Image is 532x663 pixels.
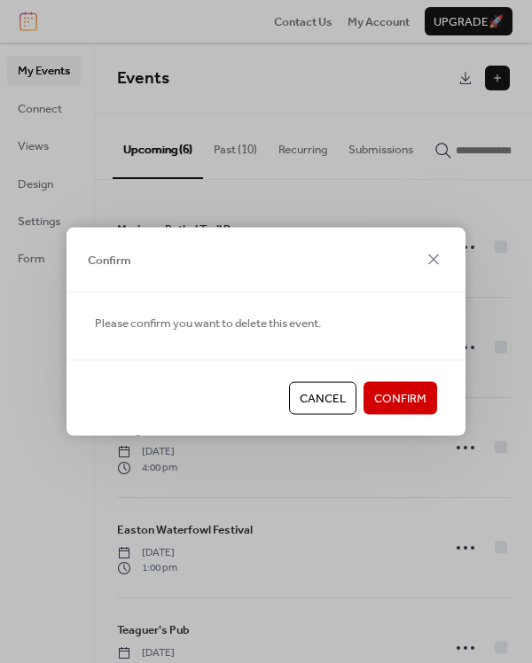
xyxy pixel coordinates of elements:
button: Confirm [364,382,437,414]
button: Cancel [289,382,356,414]
span: Cancel [300,390,346,408]
span: Please confirm you want to delete this event. [95,315,321,332]
span: Confirm [88,251,131,269]
span: Confirm [374,390,426,408]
